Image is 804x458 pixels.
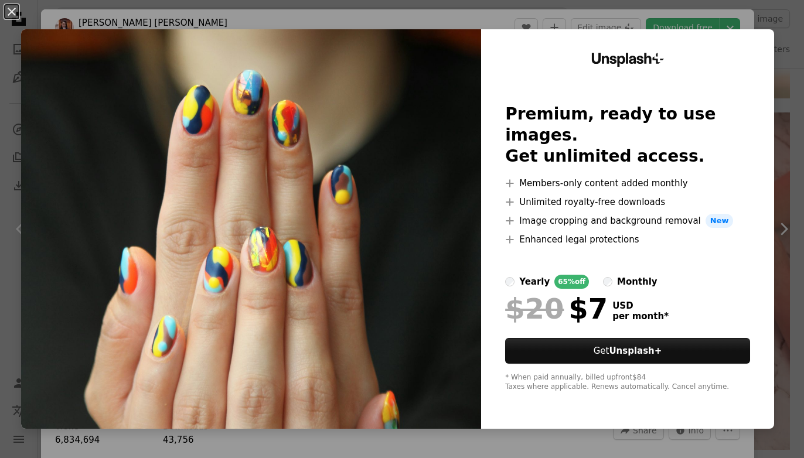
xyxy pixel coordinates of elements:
div: monthly [617,275,657,289]
input: yearly65%off [505,277,515,286]
div: 65% off [554,275,589,289]
span: per month * [612,311,669,322]
li: Members-only content added monthly [505,176,750,190]
div: yearly [519,275,550,289]
li: Unlimited royalty-free downloads [505,195,750,209]
span: USD [612,300,669,311]
div: * When paid annually, billed upfront $84 Taxes where applicable. Renews automatically. Cancel any... [505,373,750,392]
div: $7 [505,293,608,324]
h2: Premium, ready to use images. Get unlimited access. [505,104,750,167]
span: $20 [505,293,564,324]
input: monthly [603,277,612,286]
li: Image cropping and background removal [505,214,750,228]
li: Enhanced legal protections [505,233,750,247]
button: GetUnsplash+ [505,338,750,364]
span: New [706,214,734,228]
strong: Unsplash+ [609,346,662,356]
